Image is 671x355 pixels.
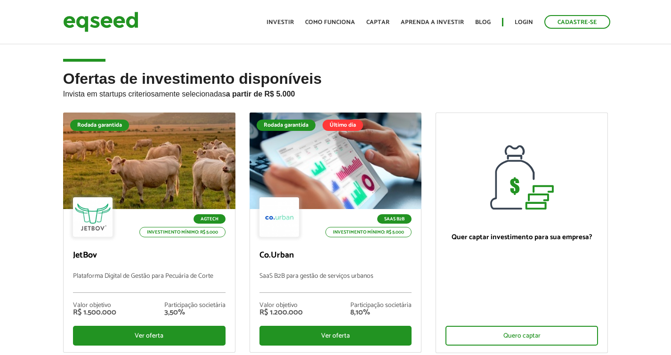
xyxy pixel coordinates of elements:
a: Como funciona [305,19,355,25]
strong: a partir de R$ 5.000 [226,90,295,98]
div: 8,10% [350,309,412,316]
p: SaaS B2B [377,214,412,224]
img: EqSeed [63,9,138,34]
a: Quer captar investimento para sua empresa? Quero captar [436,113,608,353]
a: Cadastre-se [544,15,610,29]
p: Plataforma Digital de Gestão para Pecuária de Corte [73,273,226,293]
a: Blog [475,19,491,25]
a: Login [515,19,533,25]
div: Participação societária [350,302,412,309]
div: Ver oferta [259,326,412,346]
p: SaaS B2B para gestão de serviços urbanos [259,273,412,293]
p: Investimento mínimo: R$ 5.000 [139,227,226,237]
div: Valor objetivo [73,302,116,309]
div: 3,50% [164,309,226,316]
div: Ver oferta [73,326,226,346]
a: Investir [267,19,294,25]
div: Último dia [323,120,363,131]
div: R$ 1.500.000 [73,309,116,316]
p: Investimento mínimo: R$ 5.000 [325,227,412,237]
a: Captar [366,19,389,25]
div: Valor objetivo [259,302,303,309]
a: Rodada garantida Último dia SaaS B2B Investimento mínimo: R$ 5.000 Co.Urban SaaS B2B para gestão ... [250,113,422,353]
div: Rodada garantida [70,120,129,131]
div: Rodada garantida [257,120,315,131]
div: R$ 1.200.000 [259,309,303,316]
p: JetBov [73,250,226,261]
p: Invista em startups criteriosamente selecionadas [63,87,608,98]
a: Aprenda a investir [401,19,464,25]
div: Participação societária [164,302,226,309]
h2: Ofertas de investimento disponíveis [63,71,608,113]
p: Quer captar investimento para sua empresa? [445,233,598,242]
p: Agtech [194,214,226,224]
p: Co.Urban [259,250,412,261]
a: Rodada garantida Agtech Investimento mínimo: R$ 5.000 JetBov Plataforma Digital de Gestão para Pe... [63,113,235,353]
div: Quero captar [445,326,598,346]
